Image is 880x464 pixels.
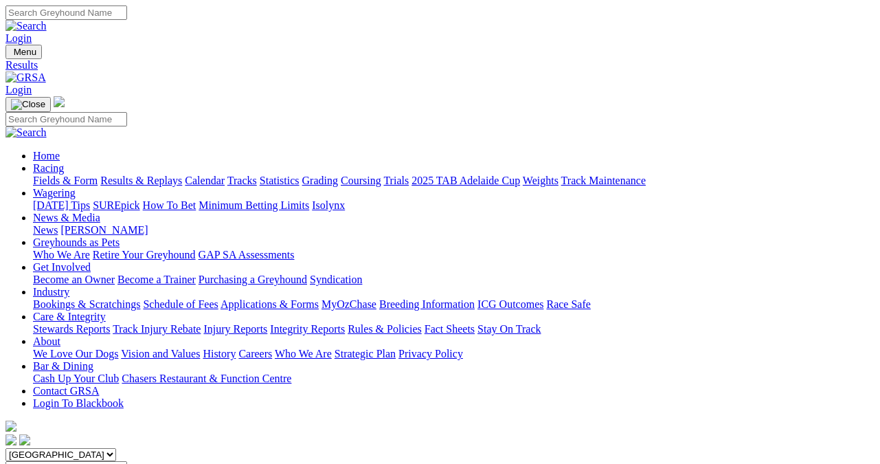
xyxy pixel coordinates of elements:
[199,199,309,211] a: Minimum Betting Limits
[33,274,875,286] div: Get Involved
[121,348,200,360] a: Vision and Values
[122,373,291,384] a: Chasers Restaurant & Function Centre
[199,274,307,285] a: Purchasing a Greyhound
[33,224,875,236] div: News & Media
[33,249,90,261] a: Who We Are
[33,348,875,360] div: About
[33,261,91,273] a: Get Involved
[477,323,541,335] a: Stay On Track
[14,47,36,57] span: Menu
[19,434,30,445] img: twitter.svg
[546,298,590,310] a: Race Safe
[238,348,272,360] a: Careers
[33,373,875,385] div: Bar & Dining
[33,175,98,186] a: Fields & Form
[185,175,225,186] a: Calendar
[33,224,58,236] a: News
[93,199,139,211] a: SUREpick
[33,298,875,311] div: Industry
[33,385,99,397] a: Contact GRSA
[383,175,409,186] a: Trials
[260,175,300,186] a: Statistics
[5,434,16,445] img: facebook.svg
[33,286,69,298] a: Industry
[411,175,520,186] a: 2025 TAB Adelaide Cup
[100,175,182,186] a: Results & Replays
[335,348,396,360] a: Strategic Plan
[5,32,32,44] a: Login
[117,274,196,285] a: Become a Trainer
[348,323,422,335] a: Rules & Policies
[113,323,201,335] a: Track Injury Rebate
[33,397,124,409] a: Login To Blackbook
[227,175,257,186] a: Tracks
[33,373,119,384] a: Cash Up Your Club
[203,323,267,335] a: Injury Reports
[33,298,140,310] a: Bookings & Scratchings
[33,162,64,174] a: Racing
[33,360,93,372] a: Bar & Dining
[199,249,295,261] a: GAP SA Assessments
[5,20,47,32] img: Search
[33,212,100,223] a: News & Media
[33,348,118,360] a: We Love Our Dogs
[523,175,559,186] a: Weights
[5,84,32,96] a: Login
[33,311,106,322] a: Care & Integrity
[203,348,236,360] a: History
[379,298,475,310] a: Breeding Information
[33,249,875,261] div: Greyhounds as Pets
[5,5,127,20] input: Search
[143,199,196,211] a: How To Bet
[93,249,196,261] a: Retire Your Greyhound
[5,112,127,126] input: Search
[275,348,332,360] a: Who We Are
[143,298,218,310] a: Schedule of Fees
[33,323,875,335] div: Care & Integrity
[33,335,60,347] a: About
[561,175,646,186] a: Track Maintenance
[321,298,376,310] a: MyOzChase
[54,96,65,107] img: logo-grsa-white.png
[341,175,381,186] a: Coursing
[11,99,45,110] img: Close
[398,348,463,360] a: Privacy Policy
[312,199,345,211] a: Isolynx
[5,71,46,84] img: GRSA
[5,126,47,139] img: Search
[33,150,60,162] a: Home
[33,236,120,248] a: Greyhounds as Pets
[33,187,76,199] a: Wagering
[310,274,362,285] a: Syndication
[33,199,90,211] a: [DATE] Tips
[221,298,319,310] a: Applications & Forms
[5,97,51,112] button: Toggle navigation
[33,323,110,335] a: Stewards Reports
[33,175,875,187] div: Racing
[33,199,875,212] div: Wagering
[60,224,148,236] a: [PERSON_NAME]
[5,59,875,71] a: Results
[33,274,115,285] a: Become an Owner
[5,45,42,59] button: Toggle navigation
[477,298,543,310] a: ICG Outcomes
[425,323,475,335] a: Fact Sheets
[270,323,345,335] a: Integrity Reports
[302,175,338,186] a: Grading
[5,421,16,432] img: logo-grsa-white.png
